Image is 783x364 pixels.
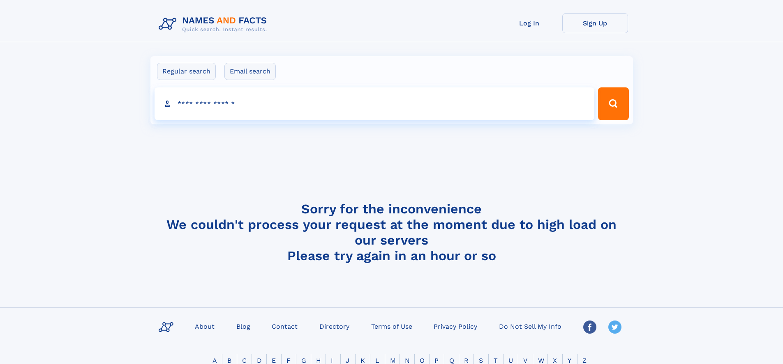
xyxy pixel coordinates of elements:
a: Log In [497,13,562,33]
label: Regular search [157,63,216,80]
a: Do Not Sell My Info [496,320,565,332]
a: Blog [233,320,254,332]
input: search input [155,87,595,120]
a: Sign Up [562,13,628,33]
a: Contact [268,320,301,332]
img: Logo Names and Facts [155,13,274,35]
label: Email search [224,63,276,80]
img: Twitter [608,321,621,334]
h4: Sorry for the inconvenience We couldn't process your request at the moment due to high load on ou... [155,201,628,263]
a: Terms of Use [368,320,416,332]
button: Search Button [598,87,628,120]
a: Directory [316,320,353,332]
a: Privacy Policy [430,320,480,332]
img: Facebook [583,321,596,334]
a: About [192,320,218,332]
